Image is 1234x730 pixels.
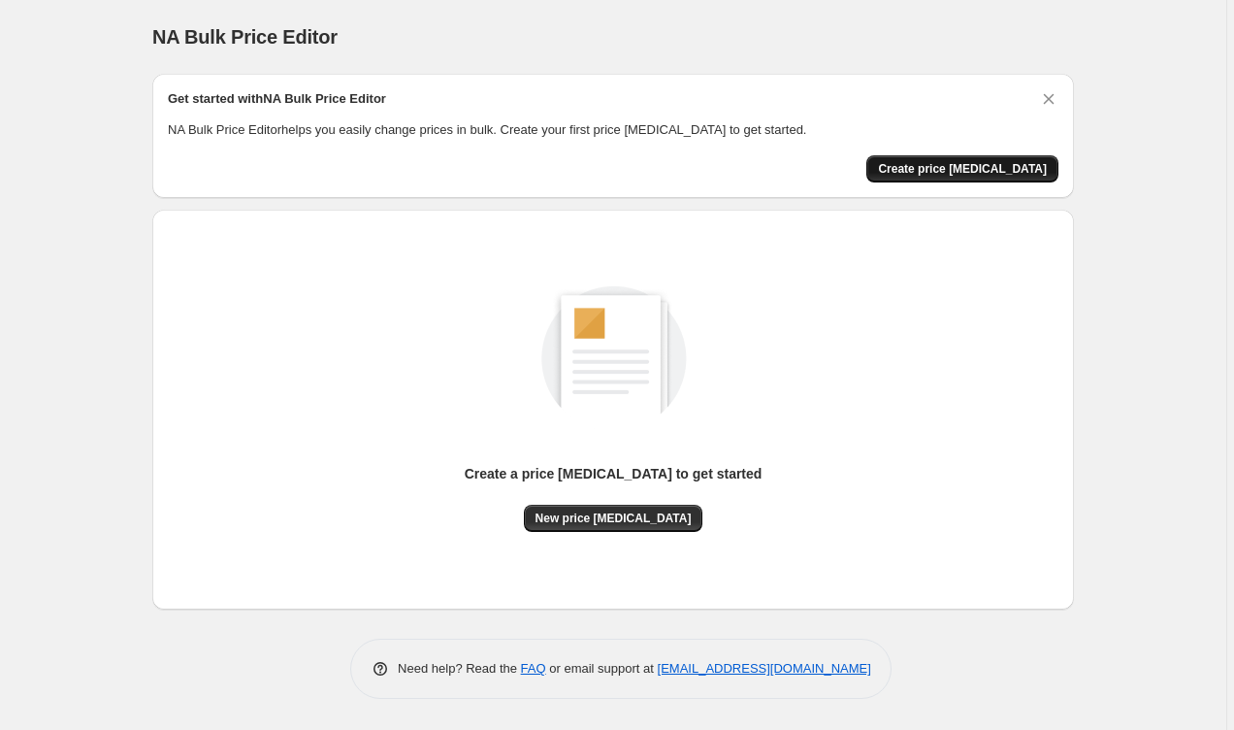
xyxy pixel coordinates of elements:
[878,161,1047,177] span: Create price [MEDICAL_DATA]
[465,464,763,483] p: Create a price [MEDICAL_DATA] to get started
[546,661,658,676] span: or email support at
[168,120,1058,140] p: NA Bulk Price Editor helps you easily change prices in bulk. Create your first price [MEDICAL_DAT...
[658,661,871,676] a: [EMAIL_ADDRESS][DOMAIN_NAME]
[866,155,1058,182] button: Create price change job
[536,511,692,526] span: New price [MEDICAL_DATA]
[398,661,521,676] span: Need help? Read the
[152,26,338,48] span: NA Bulk Price Editor
[168,89,386,109] h2: Get started with NA Bulk Price Editor
[524,505,703,532] button: New price [MEDICAL_DATA]
[1039,89,1058,109] button: Dismiss card
[521,661,546,676] a: FAQ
